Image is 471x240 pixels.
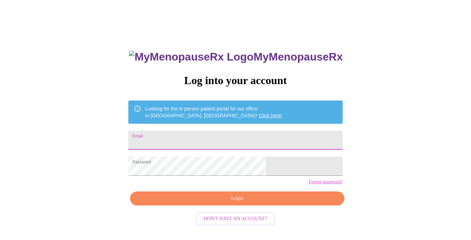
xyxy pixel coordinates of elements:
[145,103,282,122] div: Looking for the in person patient portal for our office in [GEOGRAPHIC_DATA], [GEOGRAPHIC_DATA]?
[128,74,343,87] h3: Log into your account
[129,51,343,63] h3: MyMenopauseRx
[129,51,253,63] img: MyMenopauseRx Logo
[309,179,343,185] a: Forgot password?
[196,212,275,226] button: Don't have an account?
[130,191,344,205] button: Login
[138,194,337,203] span: Login
[259,113,282,118] a: Click here!
[195,215,277,221] a: Don't have an account?
[204,215,268,223] span: Don't have an account?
